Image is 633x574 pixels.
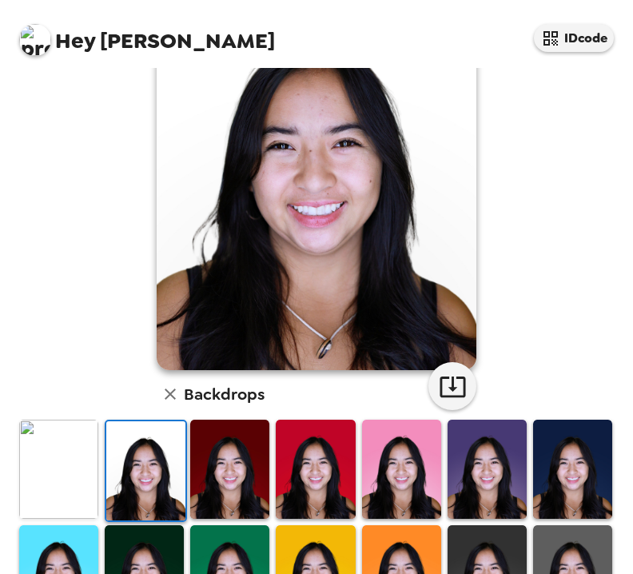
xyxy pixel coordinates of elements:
[19,16,275,52] span: [PERSON_NAME]
[19,420,98,519] img: Original
[19,24,51,56] img: profile pic
[184,381,265,407] h6: Backdrops
[534,24,614,52] button: IDcode
[55,26,95,55] span: Hey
